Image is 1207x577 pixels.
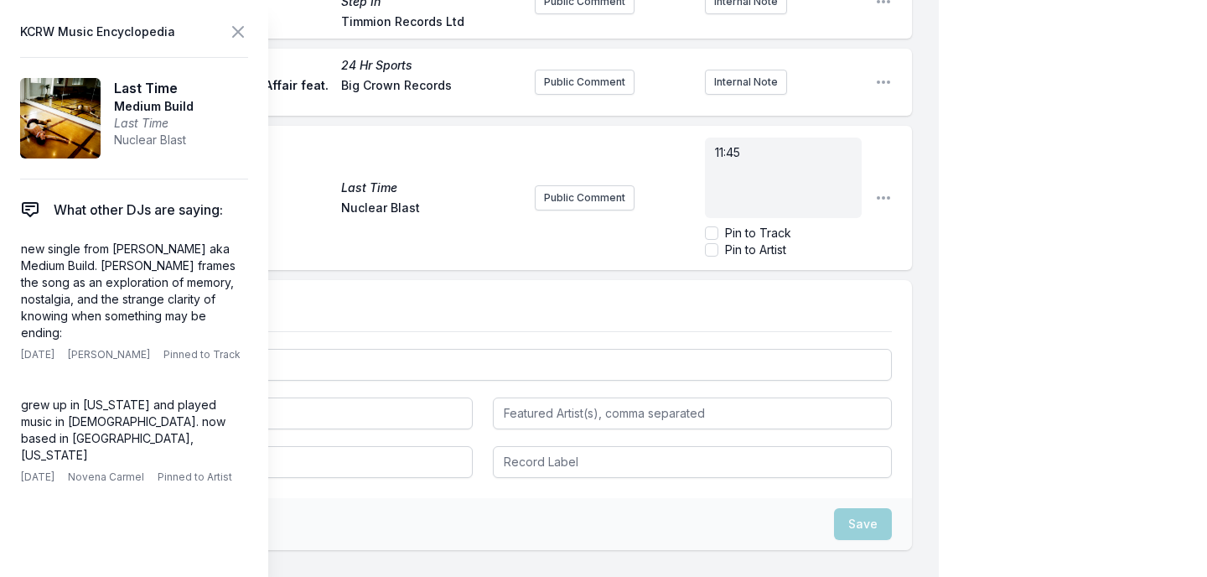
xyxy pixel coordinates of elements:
[54,200,223,220] span: What other DJs are saying:
[74,349,892,381] input: Track Title
[725,225,791,242] label: Pin to Track
[21,397,241,464] p: grew up in [US_STATE] and played music in [DEMOGRAPHIC_DATA]. now based in [GEOGRAPHIC_DATA], [US...
[535,70,635,95] button: Public Comment
[114,132,194,148] span: Nuclear Blast
[493,446,892,478] input: Record Label
[114,98,194,115] span: Medium Build
[705,70,787,95] button: Internal Note
[74,398,473,429] input: Artist
[341,77,521,111] span: Big Crown Records
[875,190,892,206] button: Open playlist item options
[20,78,101,159] img: Last Time
[535,185,635,211] button: Public Comment
[68,348,150,361] span: [PERSON_NAME]
[341,57,521,74] span: 24 Hr Sports
[74,446,473,478] input: Album Title
[21,241,241,341] p: new single from [PERSON_NAME] aka Medium Build. [PERSON_NAME] frames the song as an exploration o...
[68,470,144,484] span: Novena Carmel
[875,74,892,91] button: Open playlist item options
[493,398,892,429] input: Featured Artist(s), comma separated
[725,242,786,258] label: Pin to Artist
[20,20,175,44] span: KCRW Music Encyclopedia
[715,145,740,159] span: 11:45
[158,470,232,484] span: Pinned to Artist
[834,508,892,540] button: Save
[163,348,241,361] span: Pinned to Track
[21,470,54,484] span: [DATE]
[341,179,521,196] span: Last Time
[341,13,521,34] span: Timmion Records Ltd
[114,115,194,132] span: Last Time
[21,348,54,361] span: [DATE]
[114,78,194,98] span: Last Time
[341,200,521,220] span: Nuclear Blast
